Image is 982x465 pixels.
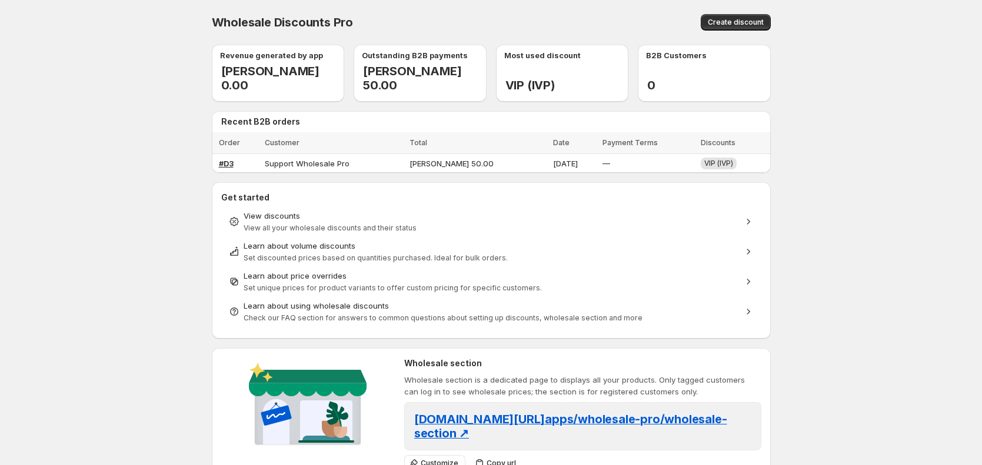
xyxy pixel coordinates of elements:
span: [DOMAIN_NAME][URL] apps/wholesale-pro/wholesale-section ↗ [414,412,727,440]
span: Create discount [708,18,764,27]
h2: Wholesale section [404,357,761,369]
span: Order [219,138,240,147]
p: Most used discount [504,49,581,61]
span: Customer [265,138,299,147]
span: Date [553,138,570,147]
button: Create discount [701,14,771,31]
h2: [PERSON_NAME] 50.00 [363,64,487,92]
p: Wholesale section is a dedicated page to displays all your products. Only tagged customers can lo... [404,374,761,397]
div: Learn about using wholesale discounts [244,300,739,312]
p: Outstanding B2B payments [362,49,468,61]
span: VIP (IVP) [704,159,733,168]
h2: 0 [647,78,665,92]
span: Support Wholesale Pro [265,159,349,168]
span: Set discounted prices based on quantities purchased. Ideal for bulk orders. [244,253,508,262]
h2: [PERSON_NAME] 0.00 [221,64,345,92]
span: Payment Terms [602,138,658,147]
h2: VIP (IVP) [505,78,555,92]
p: B2B Customers [646,49,707,61]
p: Revenue generated by app [220,49,323,61]
span: Check our FAQ section for answers to common questions about setting up discounts, wholesale secti... [244,313,643,322]
span: View all your wholesale discounts and their status [244,223,417,232]
a: [DOMAIN_NAME][URL]apps/wholesale-pro/wholesale-section ↗ [414,416,727,439]
img: Wholesale section [244,357,371,455]
div: View discounts [244,210,739,222]
h2: Recent B2B orders [221,116,766,128]
h2: Get started [221,192,761,203]
span: [PERSON_NAME] 50.00 [410,159,494,168]
a: #D3 [219,159,234,168]
span: Wholesale Discounts Pro [212,15,353,29]
span: Set unique prices for product variants to offer custom pricing for specific customers. [244,283,542,292]
span: — [602,159,610,168]
span: [DATE] [553,159,578,168]
div: Learn about volume discounts [244,240,739,252]
div: Learn about price overrides [244,270,739,282]
span: Discounts [701,138,735,147]
span: Total [410,138,427,147]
